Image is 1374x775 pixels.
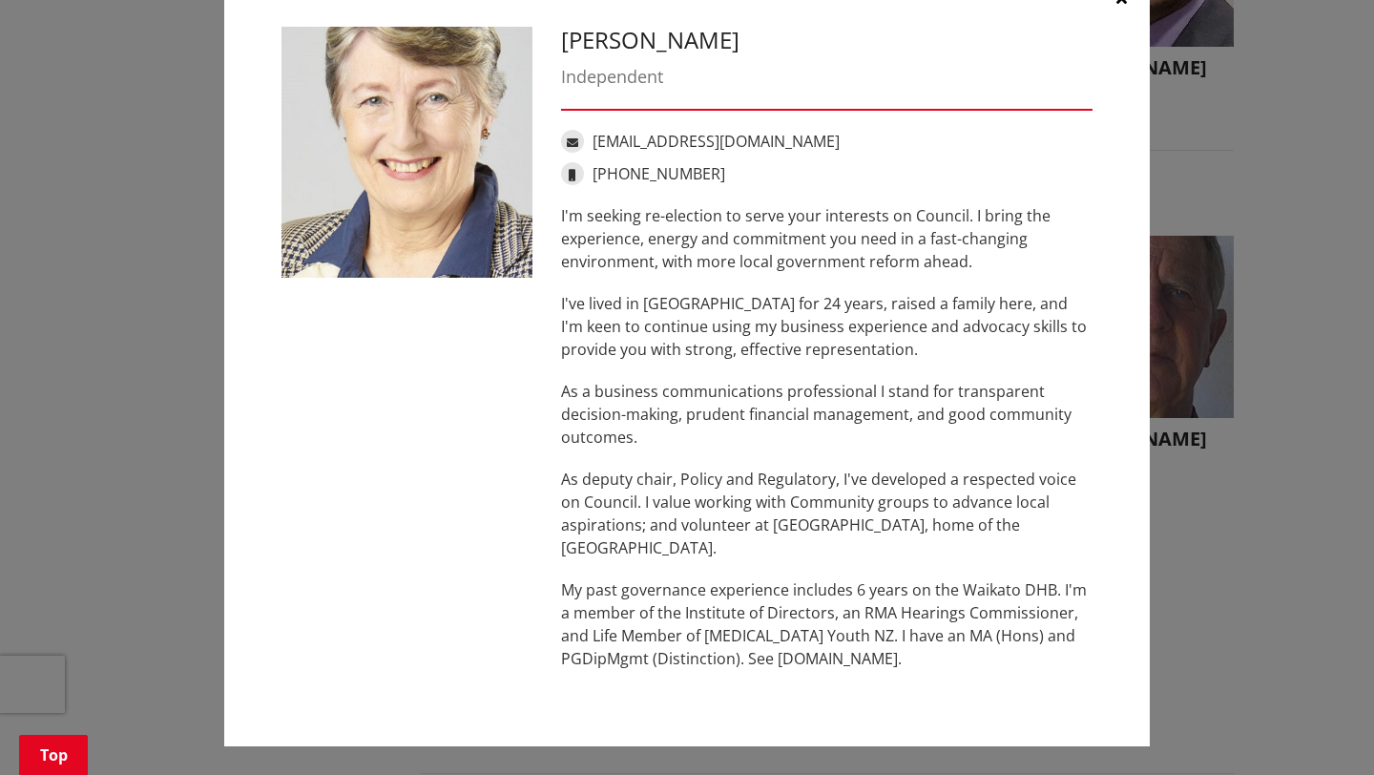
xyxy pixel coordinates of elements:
p: As deputy chair, Policy and Regulatory, I've developed a respected voice on Council. I value work... [561,468,1093,559]
p: As a business communications professional I stand for transparent decision-making, prudent financ... [561,380,1093,449]
p: My past governance experience includes 6 years on the Waikato DHB. I'm a member of the Institute ... [561,578,1093,670]
a: [PHONE_NUMBER] [593,163,725,184]
a: Top [19,735,88,775]
a: [EMAIL_ADDRESS][DOMAIN_NAME] [593,131,840,152]
p: I'm seeking re-election to serve your interests on Council. I bring the experience, energy and co... [561,204,1093,273]
p: I've lived in [GEOGRAPHIC_DATA] for 24 years, raised a family here, and I'm keen to continue usin... [561,292,1093,361]
div: Independent [561,64,1093,90]
img: WO-W-TW__BEAVIS_C__FeNcs [281,27,532,278]
h3: [PERSON_NAME] [561,27,1093,54]
iframe: Messenger Launcher [1286,695,1355,764]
